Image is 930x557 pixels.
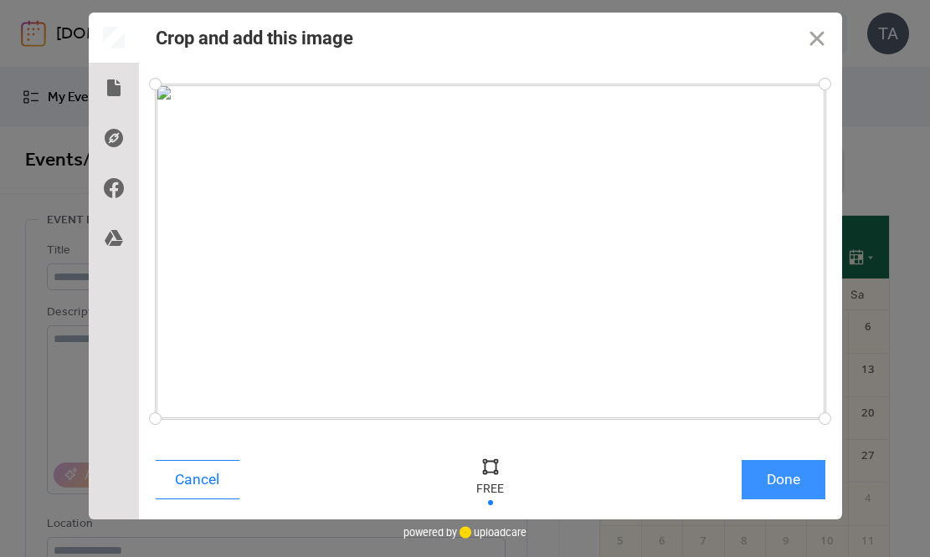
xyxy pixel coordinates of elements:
[403,519,527,544] div: powered by
[742,460,825,499] button: Done
[89,13,139,63] div: Preview
[156,460,239,499] button: Cancel
[89,63,139,113] div: Local Files
[792,13,842,63] button: Close
[89,163,139,213] div: Facebook
[156,28,353,49] div: Crop and add this image
[89,213,139,263] div: Google Drive
[89,113,139,163] div: Direct Link
[457,526,527,539] a: uploadcare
